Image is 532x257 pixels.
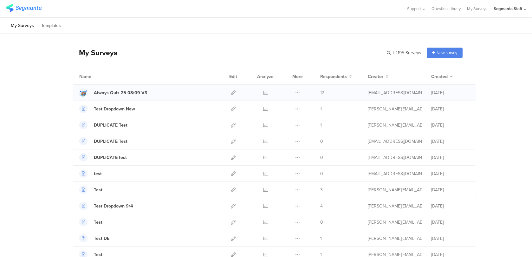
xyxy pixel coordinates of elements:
div: Test DE [94,235,109,242]
span: Created [431,73,448,80]
span: Creator [368,73,383,80]
div: [DATE] [431,235,469,242]
div: raymund@segmanta.com [368,106,422,112]
div: gillat@segmanta.com [368,89,422,96]
div: test [94,170,102,177]
li: Templates [38,18,64,33]
a: DUPLICATE Test [79,121,127,129]
div: riel@segmanta.com [368,122,422,128]
span: 1 [320,235,322,242]
div: Name [79,73,117,80]
div: Test Dropdown New [94,106,135,112]
span: 1 [320,122,322,128]
a: DUPLICATE test [79,153,127,161]
div: DUPLICATE Test [94,138,127,145]
a: Test DE [79,234,109,242]
span: 12 [320,89,324,96]
div: Test [94,187,102,193]
a: Test [79,186,102,194]
div: raymund@segmanta.com [368,203,422,209]
span: 0 [320,170,323,177]
div: [DATE] [431,203,469,209]
span: | [392,49,395,56]
a: Test Dropdown 9/4 [79,202,133,210]
div: [DATE] [431,89,469,96]
div: [DATE] [431,187,469,193]
span: Respondents [320,73,347,80]
button: Respondents [320,73,352,80]
div: gillat@segmanta.com [368,154,422,161]
div: My Surveys [73,47,117,58]
span: 3 [320,187,323,193]
div: [DATE] [431,154,469,161]
span: Support [407,6,421,12]
a: test [79,169,102,178]
div: Test [94,219,102,226]
a: Test Dropdown New [79,105,135,113]
span: 4 [320,203,323,209]
span: 0 [320,154,323,161]
li: My Surveys [8,18,37,33]
div: More [291,69,304,84]
div: Analyze [256,69,275,84]
div: Segmanta Staff [494,6,522,12]
div: [DATE] [431,170,469,177]
span: 1 [320,106,322,112]
a: Test [79,218,102,226]
span: 0 [320,138,323,145]
div: DUPLICATE test [94,154,127,161]
div: [DATE] [431,138,469,145]
a: Always Quiz 25 08/09 V3 [79,89,147,97]
div: [DATE] [431,106,469,112]
div: gillat@segmanta.com [368,138,422,145]
img: segmanta logo [6,4,42,12]
span: New survey [437,50,457,56]
div: Edit [226,69,240,84]
div: [DATE] [431,122,469,128]
button: Created [431,73,453,80]
button: Creator [368,73,388,80]
span: 1195 Surveys [396,49,421,56]
div: Always Quiz 25 08/09 V3 [94,89,147,96]
div: DUPLICATE Test [94,122,127,128]
div: Test Dropdown 9/4 [94,203,133,209]
div: riel@segmanta.com [368,187,422,193]
div: raymund@segmanta.com [368,219,422,226]
a: DUPLICATE Test [79,137,127,145]
span: 0 [320,219,323,226]
div: [DATE] [431,219,469,226]
div: riel@segmanta.com [368,235,422,242]
div: gillat@segmanta.com [368,170,422,177]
